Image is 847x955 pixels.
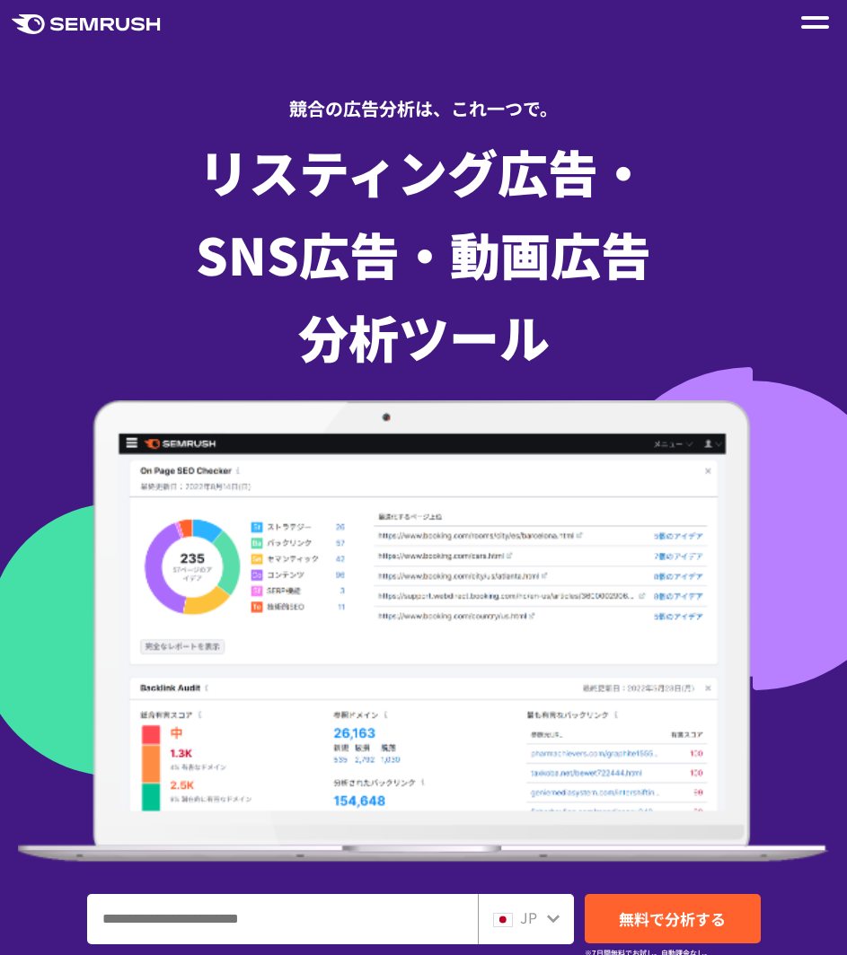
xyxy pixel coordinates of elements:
[585,894,761,943] a: 無料で分析する
[619,907,726,930] span: 無料で分析する
[18,64,829,126] div: 競合の広告分析は、これ一つで。
[18,130,829,378] h1: リスティング広告・ SNS広告・動画広告 分析ツール
[88,895,477,943] input: ドメイン、キーワードまたはURLを入力してください
[520,907,537,928] span: JP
